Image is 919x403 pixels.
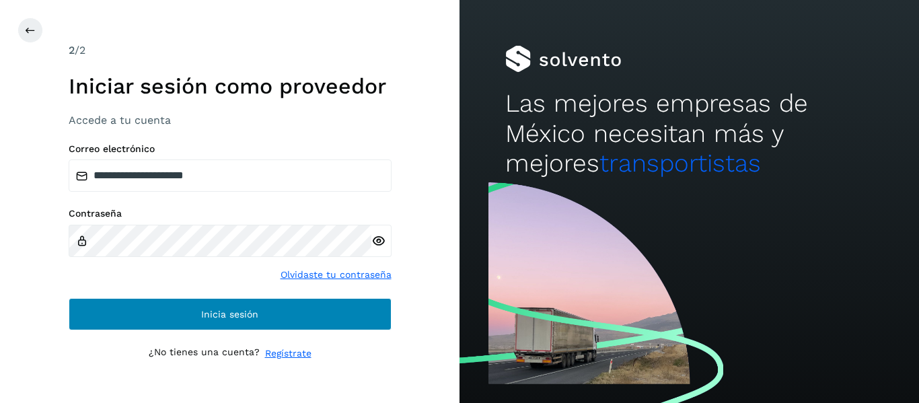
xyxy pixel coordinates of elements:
h1: Iniciar sesión como proveedor [69,73,392,99]
h3: Accede a tu cuenta [69,114,392,126]
h2: Las mejores empresas de México necesitan más y mejores [505,89,873,178]
label: Contraseña [69,208,392,219]
span: 2 [69,44,75,57]
span: transportistas [599,149,761,178]
span: Inicia sesión [201,309,258,319]
div: /2 [69,42,392,59]
button: Inicia sesión [69,298,392,330]
a: Regístrate [265,346,311,361]
label: Correo electrónico [69,143,392,155]
p: ¿No tienes una cuenta? [149,346,260,361]
a: Olvidaste tu contraseña [281,268,392,282]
